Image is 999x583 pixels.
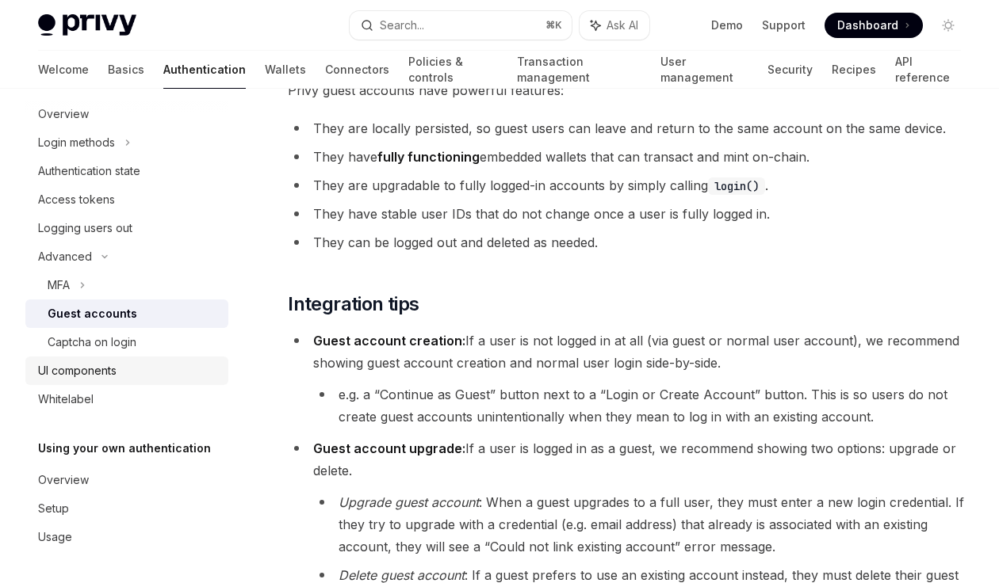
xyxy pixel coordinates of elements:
span: Ask AI [607,17,638,33]
div: Authentication state [38,162,140,181]
li: They are upgradable to fully logged-in accounts by simply calling . [288,174,970,196]
a: Recipes [832,51,876,89]
a: Dashboard [825,13,923,38]
div: Setup [38,499,69,518]
li: If a user is not logged in at all (via guest or normal user account), we recommend showing guest ... [288,330,970,428]
div: Guest accounts [48,304,137,323]
div: Logging users out [38,219,132,238]
a: API reference [895,51,961,89]
a: Setup [25,494,228,523]
li: e.g. a “Continue as Guest” button next to a “Login or Create Account” button. This is so users do... [313,383,970,428]
span: Dashboard [837,17,898,33]
div: Login methods [38,133,115,152]
div: UI components [38,361,117,380]
li: They have embedded wallets that can transact and mint on-chain. [288,146,970,168]
a: Access tokens [25,185,228,214]
div: Overview [38,105,89,124]
div: Captcha on login [48,333,136,352]
button: Ask AI [580,11,649,40]
div: Search... [380,16,424,35]
h5: Using your own authentication [38,439,211,458]
a: Basics [108,51,144,89]
a: Logging users out [25,214,228,242]
span: Integration tips [288,291,419,317]
div: Whitelabel [38,390,94,409]
em: Upgrade guest account [339,494,479,510]
strong: fully functioning [377,149,480,165]
button: Search...⌘K [350,11,571,40]
li: They can be logged out and deleted as needed. [288,231,970,253]
a: Whitelabel [25,385,228,413]
li: : When a guest upgrades to a full user, they must enter a new login credential. If they try to up... [313,491,970,558]
span: ⌘ K [545,19,562,32]
a: Authentication [163,51,246,89]
li: They are locally persisted, so guest users can leave and return to the same account on the same d... [288,117,970,139]
div: Usage [38,528,72,547]
div: Overview [38,471,89,490]
img: light logo [38,14,136,36]
a: Captcha on login [25,328,228,356]
a: Welcome [38,51,89,89]
a: Transaction management [517,51,641,89]
a: Security [767,51,813,89]
button: Toggle dark mode [936,13,961,38]
a: Policies & controls [408,51,498,89]
div: Access tokens [38,190,115,209]
a: User management [660,51,748,89]
a: Guest accounts [25,299,228,328]
a: Connectors [325,51,389,89]
a: Support [762,17,806,33]
em: Delete guest account [339,567,465,583]
li: They have stable user IDs that do not change once a user is fully logged in. [288,203,970,225]
code: login() [708,177,765,195]
a: Overview [25,100,228,128]
a: UI components [25,356,228,385]
a: Authentication state [25,157,228,185]
div: MFA [48,276,70,295]
strong: Guest account creation: [313,333,465,349]
a: Usage [25,523,228,551]
a: Wallets [265,51,306,89]
strong: Guest account upgrade: [313,440,465,456]
div: Advanced [38,247,92,266]
a: Overview [25,466,228,494]
span: Privy guest accounts have powerful features: [288,79,970,101]
a: Demo [711,17,743,33]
